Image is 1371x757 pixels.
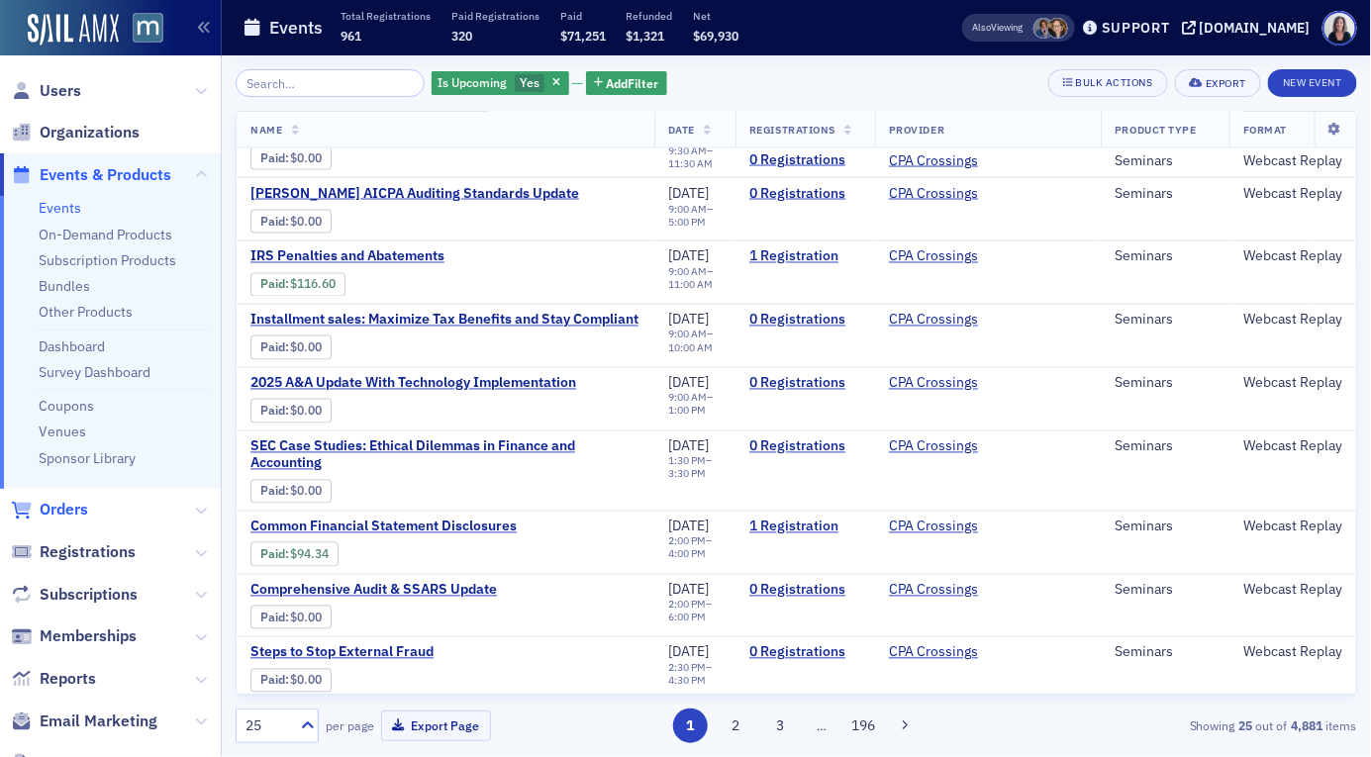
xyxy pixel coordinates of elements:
p: Refunded [627,9,673,23]
time: 9:00 AM [668,202,707,216]
span: Subscriptions [40,584,138,606]
div: Seminars [1115,312,1216,330]
span: : [260,340,291,355]
p: Net [694,9,739,23]
a: Paid [260,150,285,165]
a: CPA Crossings [889,185,978,203]
div: Webcast Replay [1243,312,1342,330]
a: Steps to Stop External Fraud [250,644,583,662]
div: [DOMAIN_NAME] [1200,19,1311,37]
span: : [260,547,291,562]
div: Seminars [1115,438,1216,456]
span: Yes [520,74,539,90]
button: 196 [846,709,881,743]
span: [DATE] [668,311,709,329]
button: [DOMAIN_NAME] [1182,21,1318,35]
div: Webcast Replay [1243,519,1342,536]
span: : [260,611,291,625]
div: 25 [245,715,289,736]
a: Paid [260,484,285,499]
div: Also [973,21,992,34]
a: Registrations [11,541,136,563]
span: [DATE] [668,437,709,455]
a: Paid [260,340,285,355]
span: CPA Crossings [889,438,1014,456]
button: Export [1175,69,1261,97]
a: View Homepage [119,13,163,47]
div: Support [1102,19,1170,37]
a: Bundles [39,277,90,295]
a: 0 Registrations [749,375,861,393]
span: IRS Penalties and Abatements [250,248,583,266]
span: Walter Haig's AICPA Auditing Standards Update [250,185,583,203]
span: Name [250,123,282,137]
span: Events & Products [40,164,171,186]
div: – [668,599,722,624]
div: Webcast Replay [1243,375,1342,393]
span: [DATE] [668,247,709,265]
a: CPA Crossings [889,312,978,330]
a: [PERSON_NAME] AICPA Auditing Standards Update [250,185,583,203]
span: Memberships [40,625,137,647]
a: CPA Crossings [889,153,978,171]
div: Paid: 0 - $0 [250,480,332,504]
a: CPA Crossings [889,582,978,600]
a: Events [39,199,81,217]
time: 11:30 AM [668,156,713,170]
div: Seminars [1115,582,1216,600]
a: On-Demand Products [39,226,172,243]
span: $0.00 [291,404,323,419]
a: Paid [260,673,285,688]
div: Paid: 1 - $9434 [250,542,339,566]
h1: Events [269,16,323,40]
div: – [668,329,722,354]
time: 4:00 PM [668,547,706,561]
span: $0.00 [291,611,323,625]
div: Paid: 0 - $0 [250,146,332,170]
a: 1 Registration [749,248,861,266]
span: $0.00 [291,340,323,355]
input: Search… [236,69,425,97]
a: 0 Registrations [749,312,861,330]
div: Webcast Replay [1243,185,1342,203]
button: 1 [673,709,708,743]
a: CPA Crossings [889,519,978,536]
a: 0 Registrations [749,185,861,203]
span: $116.60 [291,277,337,292]
span: $69,930 [694,28,739,44]
a: Email Marketing [11,710,157,732]
span: $94.34 [291,547,330,562]
span: Provider [889,123,944,137]
time: 9:00 AM [668,391,707,405]
time: 2:00 PM [668,598,706,612]
time: 11:00 AM [668,278,713,292]
span: Profile [1322,11,1357,46]
div: Webcast Replay [1243,644,1342,662]
span: $0.00 [291,150,323,165]
button: 3 [763,709,798,743]
time: 5:00 PM [668,215,706,229]
span: $0.00 [291,214,323,229]
a: CPA Crossings [889,438,978,456]
span: 961 [341,28,361,44]
span: : [260,673,291,688]
span: Format [1243,123,1287,137]
span: [DATE] [668,184,709,202]
a: Events & Products [11,164,171,186]
span: [DATE] [668,518,709,535]
a: CPA Crossings [889,248,978,266]
button: New Event [1268,69,1357,97]
a: New Event [1268,72,1357,90]
span: CPA Crossings [889,185,1014,203]
a: SEC Case Studies: Ethical Dilemmas in Finance and Accounting [250,438,640,473]
a: Sponsor Library [39,449,136,467]
img: SailAMX [28,14,119,46]
span: Chris Dougherty [1033,18,1054,39]
time: 1:00 PM [668,404,706,418]
div: – [668,203,722,229]
span: $1,321 [627,28,665,44]
div: Webcast Replay [1243,153,1342,171]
